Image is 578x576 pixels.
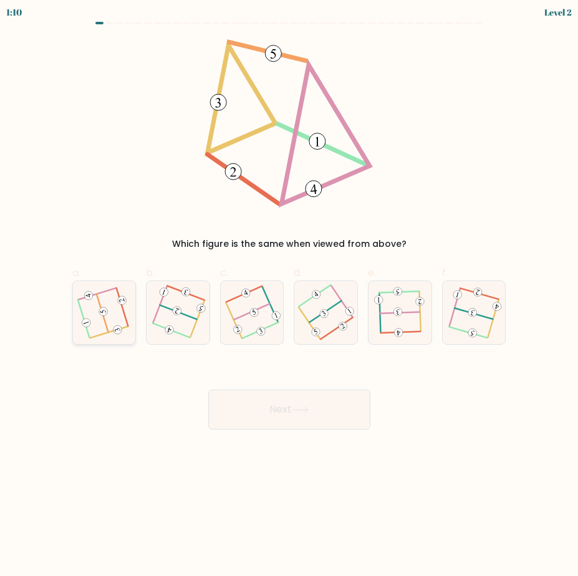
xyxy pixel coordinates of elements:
[6,6,22,19] div: 1:10
[294,266,302,280] span: d.
[146,266,155,280] span: b.
[442,266,448,280] span: f.
[368,266,376,280] span: e.
[72,266,80,280] span: a.
[544,6,572,19] div: Level 2
[208,390,370,430] button: Next
[220,266,228,280] span: c.
[80,238,499,251] div: Which figure is the same when viewed from above?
